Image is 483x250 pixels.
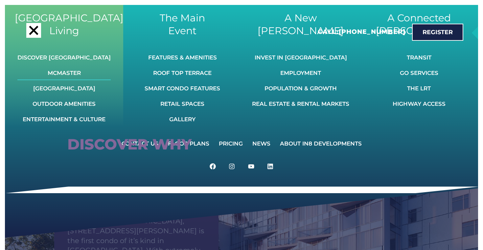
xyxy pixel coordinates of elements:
nav: Menu [393,50,446,111]
div: Discover why [67,138,205,151]
nav: Menu [252,50,349,111]
a: Retail Spaces [145,97,220,111]
a: Outdoor Amenities [17,97,111,111]
a: Employment [252,66,349,80]
a: Invest In [GEOGRAPHIC_DATA] [252,50,349,65]
a: Real Estate & Rental Markets [252,97,349,111]
a: Population & Growth [252,81,349,96]
a: Discover [GEOGRAPHIC_DATA] [17,50,111,65]
a: Gallery [145,112,220,126]
span: Register [423,29,453,35]
a: McMaster [17,66,111,80]
nav: Menu [17,50,111,126]
a: News [248,136,275,151]
a: Pricing [215,136,247,151]
a: Features & Amenities [145,50,220,65]
a: GO Services [393,66,446,80]
nav: Menu [145,50,220,126]
h2: Call: [318,28,405,36]
a: Highway Access [393,97,446,111]
a: [GEOGRAPHIC_DATA] [17,81,111,96]
nav: Menu [117,136,366,151]
a: Entertainment & Culture [17,112,111,126]
a: Register [412,24,463,41]
a: The LRT [393,81,446,96]
a: Roof Top Terrace [145,66,220,80]
a: About IN8 Developments [276,136,366,151]
a: [PHONE_NUMBER] [339,28,405,35]
a: Smart Condo Features [145,81,220,96]
a: Transit [393,50,446,65]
